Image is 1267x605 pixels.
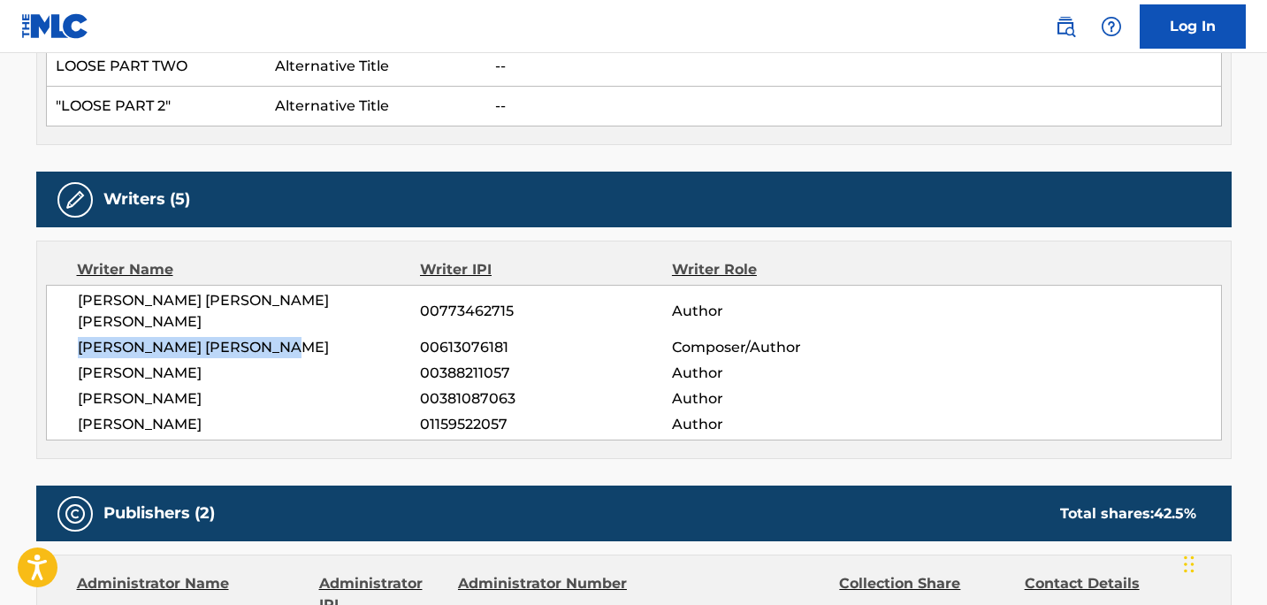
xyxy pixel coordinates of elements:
[65,189,86,211] img: Writers
[266,87,486,126] td: Alternative Title
[1184,538,1194,591] div: Drag
[672,301,901,322] span: Author
[78,388,421,410] span: [PERSON_NAME]
[77,259,421,280] div: Writer Name
[78,414,421,435] span: [PERSON_NAME]
[1140,4,1246,49] a: Log In
[420,337,671,358] span: 00613076181
[486,47,1221,87] td: --
[672,363,901,384] span: Author
[486,87,1221,126] td: --
[1179,520,1267,605] iframe: Chat Widget
[420,259,672,280] div: Writer IPI
[672,259,901,280] div: Writer Role
[1060,503,1196,525] div: Total shares:
[1048,9,1083,44] a: Public Search
[672,414,901,435] span: Author
[21,13,89,39] img: MLC Logo
[78,363,421,384] span: [PERSON_NAME]
[1094,9,1129,44] div: Help
[103,189,190,210] h5: Writers (5)
[46,87,266,126] td: "LOOSE PART 2"
[672,388,901,410] span: Author
[78,337,421,358] span: [PERSON_NAME] [PERSON_NAME]
[103,503,215,524] h5: Publishers (2)
[420,414,671,435] span: 01159522057
[420,388,671,410] span: 00381087063
[1154,505,1196,522] span: 42.5 %
[1101,16,1122,37] img: help
[1055,16,1076,37] img: search
[266,47,486,87] td: Alternative Title
[78,290,421,333] span: [PERSON_NAME] [PERSON_NAME] [PERSON_NAME]
[65,503,86,525] img: Publishers
[420,301,671,322] span: 00773462715
[46,47,266,87] td: LOOSE PART TWO
[672,337,901,358] span: Composer/Author
[420,363,671,384] span: 00388211057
